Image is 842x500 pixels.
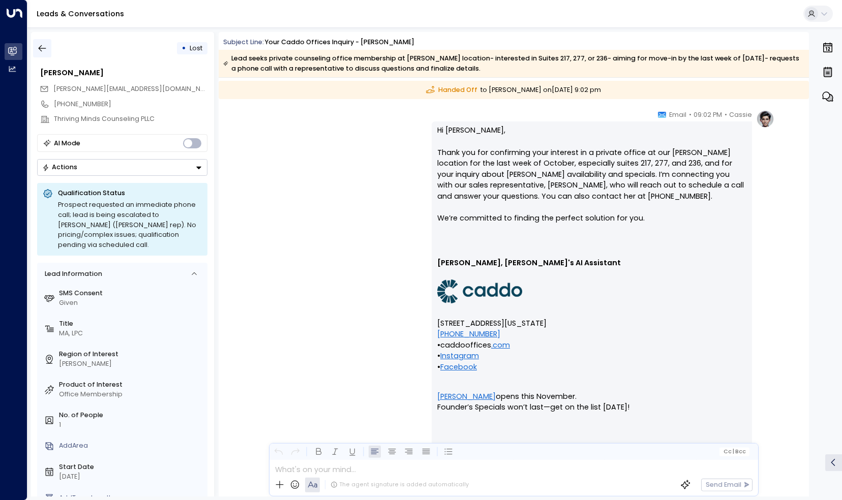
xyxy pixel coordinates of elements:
div: Lead Information [41,269,102,279]
span: Subject Line: [223,38,264,46]
div: • [182,40,186,56]
span: • [689,110,691,120]
div: [PERSON_NAME] [59,359,204,369]
span: 09:02 PM [694,110,722,120]
label: Title [59,319,204,329]
div: [PHONE_NUMBER] [54,100,207,109]
p: Hi [PERSON_NAME], Thank you for confirming your interest in a private office at our [PERSON_NAME]... [437,125,746,235]
div: Prospect requested an immediate phone call; lead is being escalated to [PERSON_NAME] ([PERSON_NAM... [58,200,202,250]
img: 1GY2AoYvIz2YfMPZjzXrt3P-YzHh6-am2cZA6h0ZhnGaFc3plIlOfL73s-jgFbkfD0Hg-558QPzDX_mAruAkktH9TCaampYKh... [437,279,522,303]
span: caddooffices [440,340,491,351]
div: to [PERSON_NAME] on [DATE] 9:02 pm [219,81,809,100]
span: opens this November. Founder’s Specials won’t last—get on the list [DATE]! [437,391,629,413]
a: caddooffices.com [440,340,510,351]
label: SMS Consent [59,289,204,298]
a: [PERSON_NAME] [437,391,496,402]
div: Given [59,298,204,308]
span: Lost [190,44,202,52]
span: Handed Off [426,85,477,95]
label: No. of People [59,411,204,420]
p: Qualification Status [58,189,202,198]
span: tara@thrivingmindscounseling.net [53,84,207,94]
a: Facebook [440,362,477,373]
button: Undo [272,446,285,458]
div: [DATE] [59,472,204,482]
div: Lead seeks private counseling office membership at [PERSON_NAME] location- interested in Suites 2... [223,53,803,74]
div: The agent signature is added automatically [330,481,469,489]
img: profile-logo.png [756,110,774,128]
a: Instagram [440,351,479,362]
div: 1 [59,420,204,430]
a: Leads & Conversations [37,9,124,19]
b: [PERSON_NAME], [PERSON_NAME]'s AI Assistant [437,258,621,268]
span: | [733,449,734,455]
div: Thriving Minds Counseling PLLC [54,114,207,124]
button: Redo [289,446,302,458]
div: AddArea [59,441,204,451]
label: Product of Interest [59,380,204,390]
span: Email [669,110,686,120]
div: MA, LPC [59,329,204,338]
span: Cassie [729,110,752,120]
label: Region of Interest [59,350,204,359]
button: Cc|Bcc [719,447,749,456]
span: [STREET_ADDRESS][US_STATE] [437,318,547,329]
span: [PERSON_NAME][EMAIL_ADDRESS][DOMAIN_NAME] [53,84,216,93]
div: Your Caddo Offices Inquiry - [PERSON_NAME] [265,38,414,47]
div: Actions [42,163,77,171]
div: Button group with a nested menu [37,159,207,176]
div: AI Mode [54,138,80,148]
label: Start Date [59,462,204,472]
a: [PHONE_NUMBER] [437,329,500,340]
div: [PERSON_NAME] [40,68,207,79]
button: Actions [37,159,207,176]
span: • • • [437,329,510,372]
div: Office Membership [59,390,204,399]
span: • [725,110,727,120]
span: Cc Bcc [723,449,746,455]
